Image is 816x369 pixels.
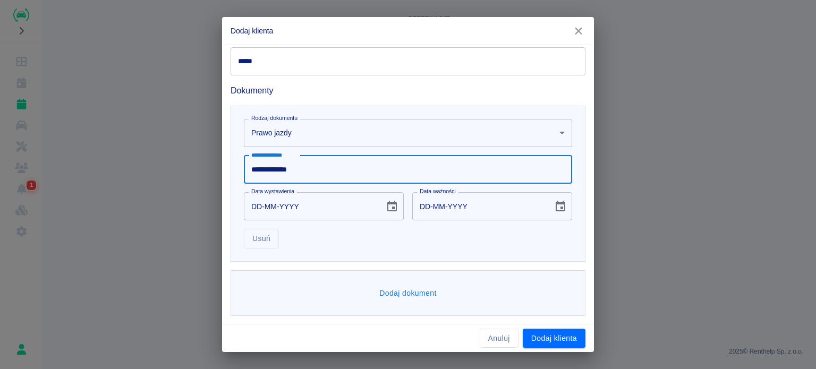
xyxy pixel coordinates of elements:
label: Data wystawienia [251,187,294,195]
input: DD-MM-YYYY [244,192,377,220]
button: Usuń [244,229,279,248]
button: Choose date [550,196,571,217]
button: Dodaj dokument [375,284,441,303]
button: Dodaj klienta [523,329,585,348]
label: Data ważności [420,187,456,195]
button: Anuluj [480,329,518,348]
div: Prawo jazdy [244,119,572,147]
h6: Dokumenty [231,84,585,97]
button: Choose date [381,196,403,217]
input: DD-MM-YYYY [412,192,546,220]
h2: Dodaj klienta [222,17,594,45]
label: Rodzaj dokumentu [251,114,297,122]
